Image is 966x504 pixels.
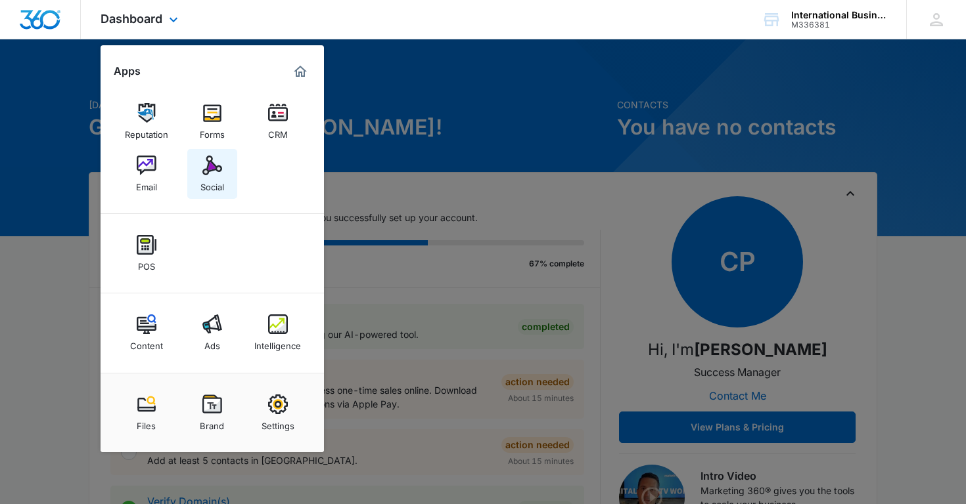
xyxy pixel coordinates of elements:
div: POS [138,255,155,272]
a: Brand [187,388,237,438]
a: CRM [253,96,303,146]
div: Forms [200,123,225,140]
a: Settings [253,388,303,438]
a: Files [122,388,172,438]
div: Content [130,334,163,351]
div: account name [791,10,887,20]
div: Reputation [125,123,168,140]
a: Forms [187,96,237,146]
div: Settings [262,414,294,431]
div: account id [791,20,887,30]
div: Brand [200,414,224,431]
h2: Apps [114,65,141,77]
a: Social [187,149,237,199]
a: Content [122,308,172,358]
div: Files [137,414,156,431]
a: Email [122,149,172,199]
div: Email [136,175,157,192]
a: Marketing 360® Dashboard [290,61,311,82]
a: Reputation [122,96,172,146]
a: Ads [187,308,237,358]
a: Intelligence [253,308,303,358]
div: Ads [204,334,220,351]
div: CRM [268,123,288,140]
div: Intelligence [254,334,301,351]
span: Dashboard [101,12,162,26]
a: POS [122,228,172,278]
div: Social [200,175,224,192]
